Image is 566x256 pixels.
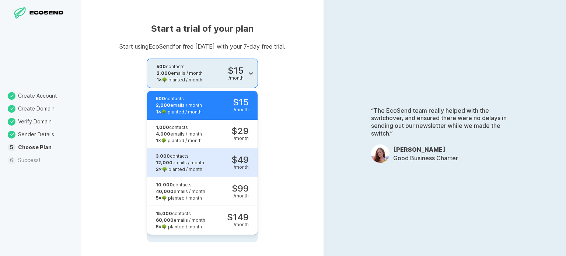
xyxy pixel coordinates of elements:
div: $15 [228,66,244,81]
p: “The EcoSend team really helped with the switchover, and ensured there were no delays in sending ... [371,107,518,137]
div: emails / month [156,217,205,224]
div: emails / month [156,188,205,195]
div: contacts [156,210,205,217]
div: $29 [231,127,249,141]
strong: 60,000 [156,217,174,223]
h3: [PERSON_NAME] [393,146,458,153]
div: / month [234,107,249,112]
div: 🌳 planted / month [157,77,203,83]
div: contacts [156,153,204,159]
strong: 1 × [156,138,161,143]
div: emails / month [156,131,202,137]
strong: 2 × [156,166,162,172]
div: $49 [231,155,249,170]
p: Good Business Charter [393,154,458,162]
p: Start using EcoSend for free [DATE] with your 7-day free trial. [119,43,285,49]
div: 🌳 planted / month [156,109,202,115]
strong: 5 × [156,195,161,201]
div: 🌳 planted / month [156,137,202,144]
strong: 2,000 [157,70,171,76]
div: emails / month [157,70,203,77]
div: emails / month [156,159,204,166]
div: $15 [233,98,249,112]
strong: 5 × [156,224,161,229]
strong: 1 × [157,77,162,83]
div: / month [234,193,249,199]
h1: Start a trial of your plan [119,23,285,35]
strong: 12,000 [156,160,172,165]
div: contacts [156,95,202,102]
div: contacts [156,124,202,131]
div: / month [234,222,249,227]
strong: 1 × [156,109,161,115]
strong: 3,000 [156,153,170,159]
div: / month [228,75,244,81]
strong: 2,000 [156,102,170,108]
strong: 500 [157,64,166,69]
div: emails / month [156,102,202,109]
div: $99 [232,184,249,199]
div: 🌳 planted / month [156,224,205,230]
div: / month [234,136,249,141]
strong: 500 [156,96,165,101]
img: OpDfwsLJpxJND2XqePn68R8dM.jpeg [371,144,389,163]
div: contacts [157,63,203,70]
strong: 15,000 [156,211,172,216]
div: / month [234,164,249,170]
div: $149 [227,213,249,227]
div: 🌳 planted / month [156,166,204,173]
div: contacts [156,182,205,188]
strong: 1,000 [156,125,169,130]
strong: 40,000 [156,189,174,194]
div: 🌳 planted / month [156,195,205,201]
strong: 10,000 [156,182,173,187]
strong: 4,000 [156,131,170,137]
